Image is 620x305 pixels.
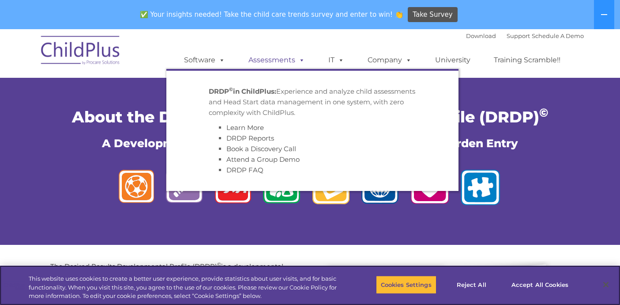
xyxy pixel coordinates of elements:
[532,32,584,39] a: Schedule A Demo
[217,261,221,267] sup: ©
[175,51,234,69] a: Software
[376,275,436,294] button: Cookies Settings
[359,51,421,69] a: Company
[229,86,233,92] sup: ©
[596,275,616,294] button: Close
[226,155,300,164] a: Attend a Group Demo
[507,275,573,294] button: Accept All Cookies
[444,275,499,294] button: Reject All
[136,6,406,23] span: ✅ Your insights needed! Take the child care trends survey and enter to win! 👏
[466,32,584,39] font: |
[226,166,263,174] a: DRDP FAQ
[209,87,276,95] strong: DRDP in ChildPlus:
[29,274,341,301] div: This website uses cookies to create a better user experience, provide statistics about user visit...
[209,86,416,118] p: Experience and analyze child assessments and Head Start data management in one system, with zero ...
[50,261,304,304] p: The Desired Results Developmental Profile (DRDP) is a developmental continuum from early infancy ...
[319,51,353,69] a: IT
[413,7,452,23] span: Take Survey
[226,145,296,153] a: Book a Discovery Call
[226,134,274,142] a: DRDP Reports
[102,137,518,150] span: A Developmental Continuum from Early Infancy to Kindergarden Entry
[485,51,569,69] a: Training Scramble!!
[426,51,479,69] a: University
[240,51,314,69] a: Assessments
[72,107,548,126] span: About the Desired Results Developmental Profile (DRDP)
[408,7,458,23] a: Take Survey
[466,32,496,39] a: Download
[37,30,125,74] img: ChildPlus by Procare Solutions
[112,164,509,214] img: logos
[226,123,264,132] a: Learn More
[539,106,548,120] sup: ©
[507,32,530,39] a: Support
